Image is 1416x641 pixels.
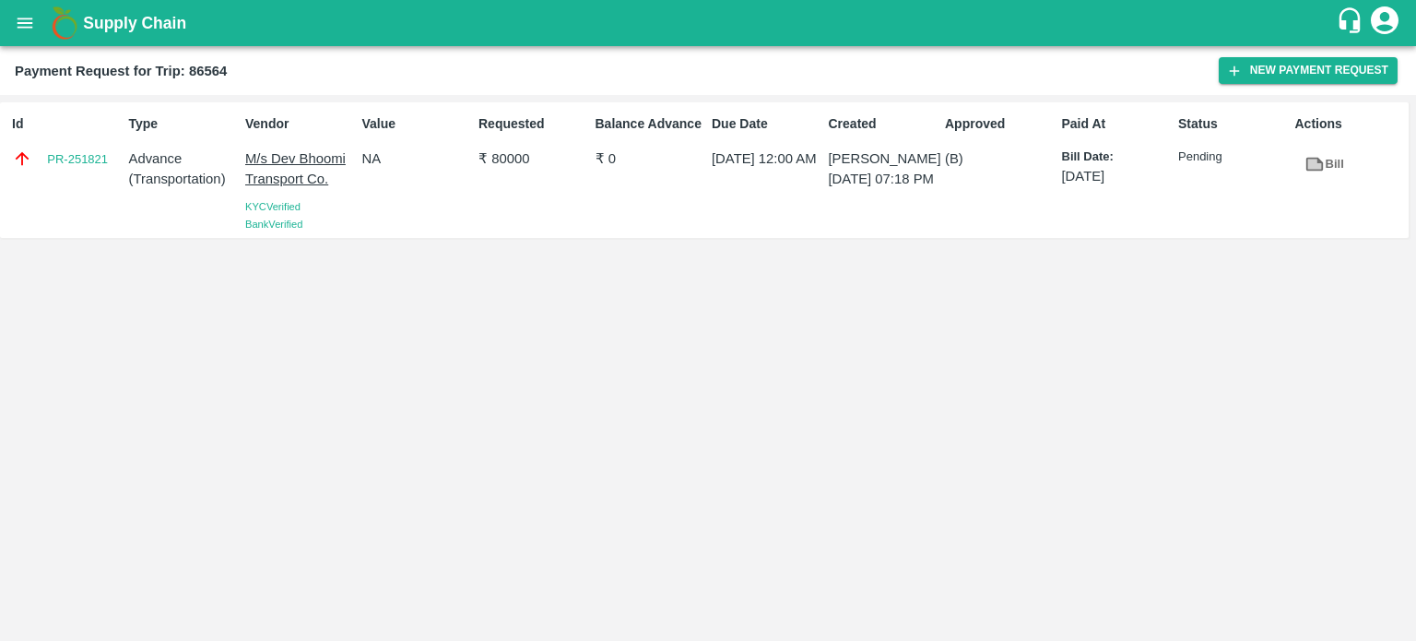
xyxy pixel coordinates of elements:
button: New Payment Request [1219,57,1398,84]
p: [PERSON_NAME] [829,148,938,169]
p: ₹ 0 [596,148,704,169]
p: Created [829,114,938,134]
a: Bill [1295,148,1354,181]
p: ₹ 80000 [478,148,587,169]
p: Vendor [245,114,354,134]
span: KYC Verified [245,201,301,212]
div: customer-support [1336,6,1368,40]
a: PR-251821 [47,150,108,169]
p: Type [129,114,238,134]
p: Paid At [1062,114,1171,134]
p: Due Date [712,114,820,134]
p: Actions [1295,114,1404,134]
a: Supply Chain [83,10,1336,36]
p: NA [362,148,471,169]
p: Advance [129,148,238,169]
p: [DATE] 12:00 AM [712,148,820,169]
p: Balance Advance [596,114,704,134]
p: [DATE] 07:18 PM [829,169,938,189]
p: Value [362,114,471,134]
img: logo [46,5,83,42]
div: account of current user [1368,4,1401,42]
b: Supply Chain [83,14,186,32]
p: (B) [945,148,1054,169]
p: Approved [945,114,1054,134]
button: open drawer [4,2,46,44]
span: Bank Verified [245,219,302,230]
p: M/s Dev Bhoomi Transport Co. [245,148,354,190]
p: Bill Date: [1062,148,1171,166]
p: Pending [1178,148,1287,166]
p: Status [1178,114,1287,134]
b: Payment Request for Trip: 86564 [15,64,227,78]
p: [DATE] [1062,166,1171,186]
p: Id [12,114,121,134]
p: ( Transportation ) [129,169,238,189]
p: Requested [478,114,587,134]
